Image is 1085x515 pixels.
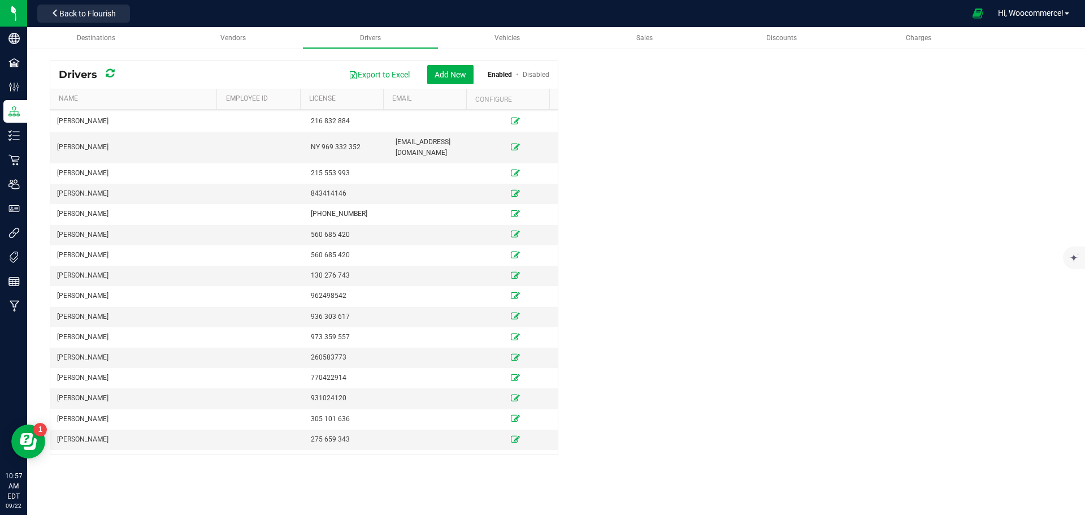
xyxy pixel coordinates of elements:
a: Edit Driver [511,169,520,177]
iframe: Resource center [11,425,45,458]
span: [PERSON_NAME] [57,117,108,125]
span: Back to Flourish [59,9,116,18]
span: 275 659 343 [311,435,350,443]
a: Edit Driver [511,271,520,279]
span: Charges [906,34,931,42]
span: Vehicles [494,34,520,42]
a: Edit Driver [511,333,520,341]
span: [PERSON_NAME] [57,313,108,321]
button: Export to Excel [341,65,417,84]
span: 560 685 420 [311,231,350,239]
a: Edit Driver [511,292,520,300]
span: [PERSON_NAME] [57,169,108,177]
span: Vendors [220,34,246,42]
a: Edit Driver [511,435,520,443]
span: 936 303 617 [311,313,350,321]
a: Edit Driver [511,143,520,151]
span: 931024120 [311,394,346,402]
inline-svg: Manufacturing [8,300,20,311]
span: 215 553 993 [311,169,350,177]
a: Edit Driver [511,189,520,197]
a: Disabled [523,71,549,79]
a: Edit Driver [511,394,520,402]
a: Edit Driver [511,251,520,259]
p: 10:57 AM EDT [5,471,22,501]
inline-svg: Reports [8,276,20,287]
span: 260583773 [311,353,346,361]
inline-svg: Distribution [8,106,20,117]
span: [PERSON_NAME] [57,394,108,402]
a: Edit Driver [511,210,520,218]
span: [PERSON_NAME] [57,210,108,218]
a: Employee ID [226,94,296,103]
a: Edit Driver [511,313,520,321]
a: Edit Driver [511,353,520,361]
span: [PERSON_NAME] [57,271,108,279]
span: [PHONE_NUMBER] [311,210,367,218]
span: 973 359 557 [311,333,350,341]
a: Edit Driver [511,415,520,423]
div: Drivers [59,64,123,85]
span: Hi, Woocommerce! [998,8,1064,18]
inline-svg: Users [8,179,20,190]
span: 843414146 [311,189,346,197]
a: Edit Driver [511,231,520,239]
inline-svg: Retail [8,154,20,166]
span: 305 101 636 [311,415,350,423]
span: Drivers [360,34,381,42]
th: Configure [466,89,549,110]
button: Add New [427,65,474,84]
i: Refresh Drivers [106,68,114,79]
span: Destinations [77,34,115,42]
span: Sales [636,34,653,42]
inline-svg: Inventory [8,130,20,141]
span: [PERSON_NAME] [57,435,108,443]
span: NY 969 332 352 [311,143,361,151]
inline-svg: Integrations [8,227,20,239]
span: [PERSON_NAME] [57,415,108,423]
span: [PERSON_NAME] [57,374,108,382]
span: [PERSON_NAME] [57,251,108,259]
span: 560 685 420 [311,251,350,259]
span: [PERSON_NAME] [57,353,108,361]
span: [PERSON_NAME] [57,143,108,151]
p: 09/22 [5,501,22,510]
iframe: Resource center unread badge [33,423,47,436]
a: Email [392,94,462,103]
a: Edit Driver [511,374,520,382]
inline-svg: Tags [8,252,20,263]
a: Enabled [488,71,512,79]
inline-svg: Company [8,33,20,44]
span: Open Ecommerce Menu [965,2,991,24]
a: Name [59,94,212,103]
span: Discounts [766,34,797,42]
span: [EMAIL_ADDRESS][DOMAIN_NAME] [396,138,450,157]
inline-svg: Configuration [8,81,20,93]
span: 962498542 [311,292,346,300]
inline-svg: User Roles [8,203,20,214]
button: Back to Flourish [37,5,130,23]
inline-svg: Facilities [8,57,20,68]
span: [PERSON_NAME] [57,189,108,197]
a: License [309,94,379,103]
a: Edit Driver [511,117,520,125]
span: 216 832 884 [311,117,350,125]
span: [PERSON_NAME] [57,333,108,341]
span: 130 276 743 [311,271,350,279]
span: 770422914 [311,374,346,382]
span: [PERSON_NAME] [57,231,108,239]
span: [PERSON_NAME] [57,292,108,300]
